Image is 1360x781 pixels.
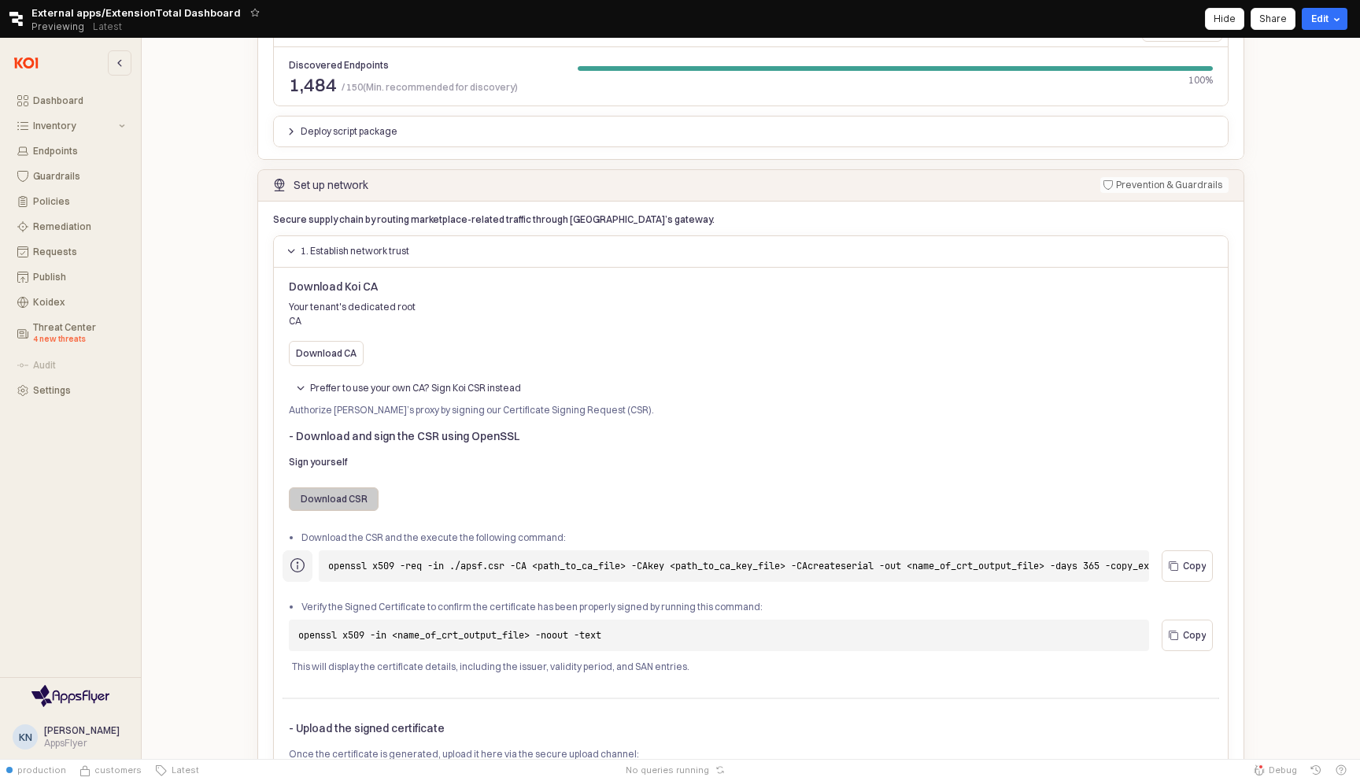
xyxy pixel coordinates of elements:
[142,38,1360,759] main: App Frame
[33,196,125,207] div: Policies
[13,724,38,750] button: KN
[33,95,125,106] div: Dashboard
[72,759,148,781] button: Source Control
[301,493,368,505] p: Download CSR
[292,660,1210,674] p: This will display the certificate details, including the issuer, validity period, and SAN entries.
[84,16,131,38] button: Releases and History
[310,382,521,394] p: Preffer to use your own CA? Sign Koi CSR instead
[1205,8,1244,30] button: Hide app
[301,125,397,138] p: Deploy script package
[17,764,66,776] span: production
[289,455,1213,469] p: Sign yourself
[8,354,135,376] button: Audit
[33,221,125,232] div: Remediation
[94,764,142,776] span: customers
[1247,759,1303,781] button: Debug
[8,266,135,288] button: Publish
[289,379,528,398] button: Preffer to use your own CA? Sign Koi CSR instead
[289,747,1213,761] p: Once the certificate is generated, upload it here via the secure upload channel:
[33,146,125,157] div: Endpoints
[289,59,518,72] div: Discovered Endpoints
[8,291,135,313] button: Koidex
[31,16,131,38] div: Previewing Latest
[33,246,125,257] div: Requests
[289,721,1213,735] h6: - Upload the signed certificate
[289,487,379,511] button: Download CSR
[298,629,601,642] code: openssl x509 -in <name_of_crt_output_file> -noout -text
[273,213,849,227] p: Secure supply chain by routing marketplace-related traffic through [GEOGRAPHIC_DATA]’s gateway.
[1214,9,1236,29] div: Hide
[289,403,1213,417] p: Authorize [PERSON_NAME]’s proxy by signing our Certificate Signing Request (CSR).
[1269,764,1297,776] span: Debug
[8,316,135,351] button: Threat Center
[8,165,135,187] button: Guardrails
[33,272,125,283] div: Publish
[8,115,135,137] button: Inventory
[44,724,120,736] span: [PERSON_NAME]
[346,81,363,93] span: 150
[289,72,300,96] span: 1
[301,245,409,257] p: 1. Establish network trust
[289,279,427,294] h6: Download Koi CA
[167,764,199,776] span: Latest
[304,72,337,96] span: 484
[1162,620,1213,651] button: Copy
[31,5,241,20] span: External apps/ExtensionTotal Dashboard
[294,179,368,191] div: Set up network
[1329,759,1354,781] button: Help
[296,347,357,360] p: Download CA
[1251,8,1295,30] button: Share app
[578,74,1213,87] div: 100%
[8,379,135,402] button: Settings
[340,80,518,95] span: 150(Min. recommended for discovery)
[578,66,1213,87] div: Progress bar
[33,120,116,131] div: Inventory
[1303,759,1329,781] button: History
[1302,8,1347,30] button: Edit
[626,764,709,776] span: No queries running
[279,242,416,261] button: 1. Establish network trust
[31,19,84,35] span: Previewing
[300,72,304,96] span: ,
[8,140,135,162] button: Endpoints
[289,341,364,366] button: Download CA
[1183,629,1206,642] p: Copy
[247,5,263,20] button: Add app to favorites
[328,560,1237,572] code: openssl x509 -req -in ./apsf.csr -CA <path_to_ca_file> -CAkey <path_to_ca_key_file> -CAcreateseri...
[301,531,1219,545] li: Download the CSR and the execute the following command:
[33,297,125,308] div: Koidex
[8,241,135,263] button: Requests
[1162,550,1213,582] button: Copy
[289,75,337,94] span: 1,484
[8,216,135,238] button: Remediation
[33,171,125,182] div: Guardrails
[363,80,518,95] span: (Min. recommended for discovery)
[289,300,427,328] p: Your tenant's dedicated root CA
[33,333,125,346] div: 4 new threats
[19,729,32,745] div: KN
[1116,177,1222,193] div: Prevention & Guardrails
[8,90,135,112] button: Dashboard
[33,322,125,346] div: Threat Center
[33,360,125,371] div: Audit
[93,20,122,33] p: Latest
[279,122,405,141] button: Deploy script package
[301,600,1219,614] li: Verify the Signed Certificate to confirm the certificate has been properly signed by running this...
[289,429,1213,443] h6: - Download and sign the CSR using OpenSSL
[33,385,125,396] div: Settings
[1183,560,1206,572] p: Copy
[148,759,205,781] button: Latest
[1259,13,1287,25] p: Share
[8,191,135,213] button: Policies
[342,80,345,95] span: /
[44,737,120,750] div: AppsFlyer
[712,765,728,775] button: Reset app state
